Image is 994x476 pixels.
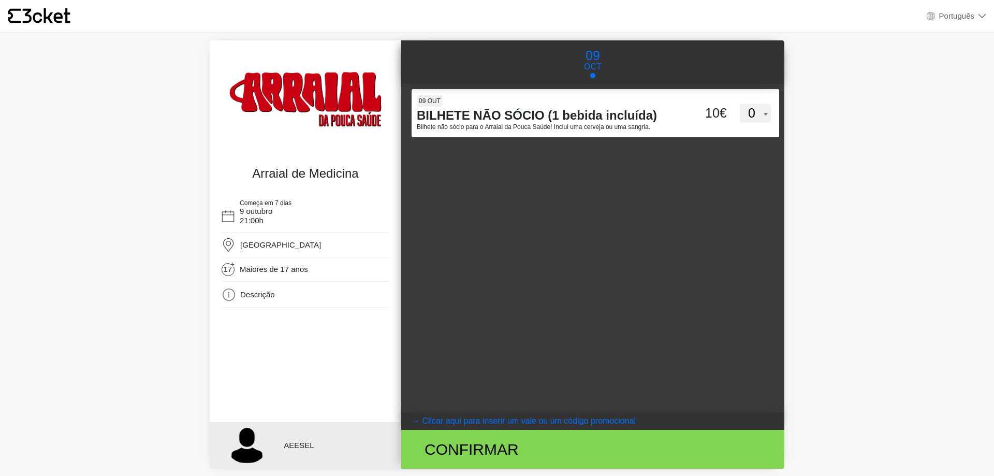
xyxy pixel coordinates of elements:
h4: Arraial de Medicina [224,166,387,181]
button: 09 Oct [573,46,612,79]
p: Bilhete não sócio para o Arraial da Pouca Saúde! Inclui uma cerveja ou uma sangria. [417,123,677,131]
p: 09 [584,46,602,66]
p: Oct [584,61,602,73]
button: Confirmar [401,430,784,469]
span: Descrição [240,290,275,299]
span: 17 [224,265,236,277]
button: → Clicar aqui para inserir um vale ou um código promocional [401,412,784,430]
div: Confirmar [417,438,651,461]
p: AEESEL [284,440,386,452]
img: 22d9fe1a39b24931814a95254e6a5dd4.webp [219,59,392,156]
span: + [229,262,235,267]
span: [GEOGRAPHIC_DATA] [240,240,321,249]
span: 09 out [417,95,443,107]
div: 10€ [677,104,729,123]
h4: BILHETE NÃO SÓCIO (1 bebida incluída) [417,108,677,123]
g: {' '} [8,9,21,23]
span: Maiores de 17 anos [240,265,308,274]
span: Começa em 7 dias [240,199,291,207]
arrow: → [412,415,420,427]
coupontext: Clicar aqui para inserir um vale ou um código promocional [422,416,636,425]
span: 9 outubro 21:00h [240,207,272,225]
select: 09 out BILHETE NÃO SÓCIO (1 bebida incluída) Bilhete não sócio para o Arraial da Pouca Saúde! Inc... [740,104,771,123]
